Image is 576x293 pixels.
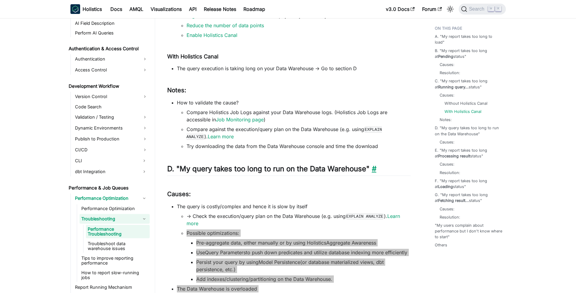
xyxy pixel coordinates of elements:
[205,249,246,255] a: Query Parameters
[196,275,411,283] li: Add indexes/clustering/partitioning on the Data Warehouse.
[80,204,150,213] a: Performance Optimization
[167,164,411,176] h2: D. "My query takes too long to run on the Data Warehouse"
[80,254,150,267] a: Tips to improve reporting performance
[438,85,469,89] strong: Running query...
[177,99,411,150] li: How to validate the cause?
[67,184,150,192] a: Performance & Job Queues
[83,5,102,13] b: Holistics
[177,203,411,283] li: The query is costly/complex and hence it is slow by itself
[67,82,150,91] a: Development Workflow
[139,156,150,166] button: Expand sidebar category 'CLI'
[435,48,502,59] a: B. "My report takes too long atPendingstatus"
[86,225,150,238] a: Performance Troubleshooting
[259,259,300,265] a: Model Persistence
[440,117,452,123] a: Notes:
[73,112,150,122] a: Validation / Testing
[438,154,470,158] strong: Processing result
[435,34,502,45] a: A. "My report takes too long to load"
[435,192,502,203] a: G. "My report takes too long atFetching result...status"
[196,249,411,256] li: Use to push down predicates and utilize database indexing more efficiently
[444,109,481,114] a: With Holistics Canal
[177,65,411,72] li: The query execution is taking long on your Data Warehouse -> Go to section D
[73,54,150,64] a: Authentication
[435,178,502,189] a: F. "My report takes too long atLoadingstatus"
[440,214,460,220] a: Resolution:
[73,19,150,28] a: AI Field Description
[167,87,411,94] h3: Notes:
[326,240,376,246] a: Aggregate Awareness
[177,2,411,39] li: And/or the query result is too big and hence it is slow to fetch the result to Holistics -> Try to
[73,167,139,176] a: dbt Integration
[438,54,453,59] strong: Pending
[147,4,185,14] a: Visualizations
[139,214,150,224] button: Collapse sidebar category 'Troubleshooting'
[139,167,150,176] button: Expand sidebar category 'dbt Integration'
[73,156,139,166] a: CLI
[187,22,264,28] a: Reduce the number of data points
[67,44,150,53] a: Authentication & Access Control
[187,143,411,150] li: Try downloading the data from the Data Warehouse console and time the download
[80,268,150,282] a: How to report slow-running jobs
[73,29,150,37] a: Perform AI Queries
[73,65,150,75] a: Access Control
[459,4,506,15] button: Search (Command+K)
[418,4,445,14] a: Forum
[187,126,411,140] li: Compare against the execution/query plan on the Data Warehouse (e.g. using ).
[167,53,411,60] h4: With Holistics Canal
[369,164,376,173] a: Direct link to D. "My query takes too long to run on the Data Warehouse"
[86,239,150,253] a: Troubleshoot data warehouse issues
[440,139,454,145] a: Causes:
[187,32,237,38] a: Enable Holistics Canal
[435,125,502,137] a: D. "My query takes too long to run on the Data Warehouse"
[126,4,147,14] a: AMQL
[73,283,150,291] a: Report Running Mechanism
[73,103,150,111] a: Code Search
[80,214,139,224] a: Troubleshooting
[435,242,447,248] a: Others
[488,6,494,12] kbd: ⌘
[73,92,150,101] a: Version Control
[185,4,200,14] a: API
[73,145,150,155] a: CI/CD
[64,18,155,293] nav: Docs sidebar
[187,13,264,19] a: Migrate to a Holistics Data Center
[440,62,454,67] a: Causes:
[167,190,411,198] h3: Causes:
[440,92,454,98] a: Causes:
[435,78,502,90] a: C. "My report takes too long atRunning query...status"
[467,6,488,12] span: Search
[70,4,80,14] img: Holistics
[440,206,454,212] a: Causes:
[440,170,460,176] a: Resolution:
[440,70,460,76] a: Resolution:
[70,4,102,14] a: HolisticsHolistics
[196,239,411,246] li: Pre-aggregate data, either manually or by using Holistics
[73,134,150,144] a: Publish to Production
[187,212,411,227] li: -> Check the execution/query plan on the Data Warehouse (e.g. using ).
[73,193,139,203] a: Performance Optimization
[216,117,264,123] a: Job Monitoring page
[73,123,150,133] a: Dynamic Environments
[196,258,411,273] li: Persist your query by using (or database materialized views, dbt persistence, etc.)
[187,109,411,123] li: Compare Holistics Job Logs against your Data Warehouse logs. (Holistics Job Logs are accessible in )
[438,184,453,189] strong: Loading
[200,4,240,14] a: Release Notes
[187,229,411,283] li: Possible optimizations:
[440,161,454,167] a: Causes:
[107,4,126,14] a: Docs
[139,193,150,203] button: Collapse sidebar category 'Performance Optimization'
[208,133,234,140] a: Learn more
[346,213,384,219] code: EXPLAIN ANALYZE
[435,222,502,240] a: "My users complain about performance but I don't know where to start"
[444,100,487,106] a: Without Holistics Canal
[445,4,455,14] button: Switch between dark and light mode (currently light mode)
[495,6,501,12] kbd: K
[240,4,269,14] a: Roadmap
[382,4,418,14] a: v3.0 Docs
[435,147,502,159] a: E. "My report takes too long atProcessing resultstatus"
[438,198,469,203] strong: Fetching result...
